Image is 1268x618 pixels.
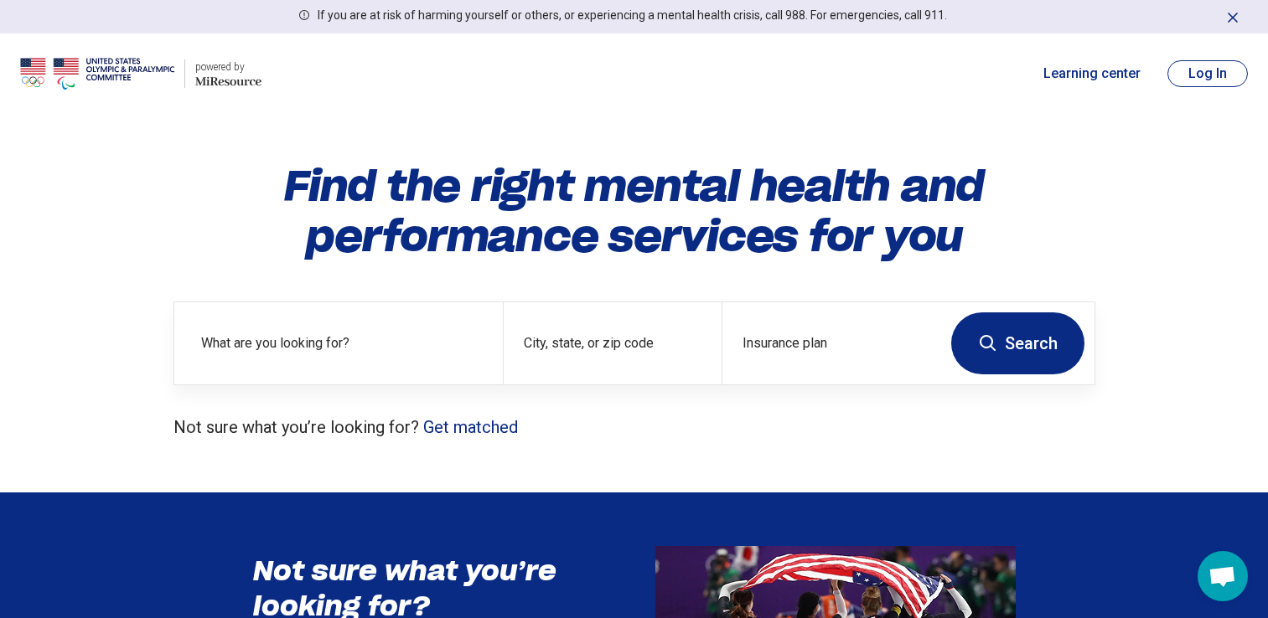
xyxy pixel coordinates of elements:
[195,59,261,75] div: powered by
[1224,7,1241,27] button: Dismiss
[20,54,261,94] a: USOPCpowered by
[173,415,1095,439] p: Not sure what you’re looking for?
[1198,551,1248,601] div: Open chat
[1043,64,1141,84] a: Learning center
[173,161,1095,261] h1: Find the right mental health and performance services for you
[318,7,947,24] p: If you are at risk of harming yourself or others, or experiencing a mental health crisis, call 98...
[951,312,1084,374] button: Search
[1167,60,1248,87] button: Log In
[20,54,174,94] img: USOPC
[423,417,518,437] a: Get matched
[201,333,483,353] label: What are you looking for?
